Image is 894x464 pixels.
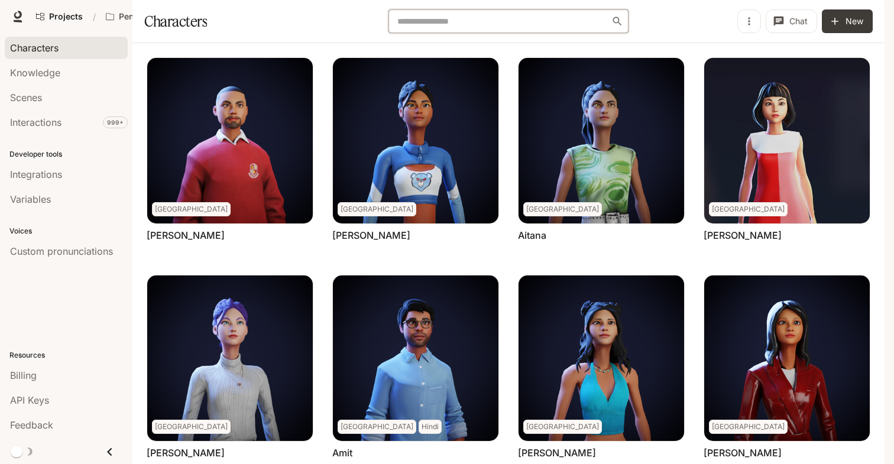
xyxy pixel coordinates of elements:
[518,446,596,459] a: [PERSON_NAME]
[31,5,88,28] a: Go to projects
[119,12,185,22] p: Pen Pals [Production]
[147,446,225,459] a: [PERSON_NAME]
[88,11,101,23] div: /
[333,58,498,223] img: Adelina
[704,275,870,441] img: Angie
[519,58,684,223] img: Aitana
[704,229,782,242] a: [PERSON_NAME]
[766,9,817,33] button: Chat
[519,275,684,441] img: Anaya
[332,446,352,459] a: Amit
[49,12,83,22] span: Projects
[101,5,203,28] button: Open workspace menu
[147,229,225,242] a: [PERSON_NAME]
[147,58,313,223] img: Abel
[704,58,870,223] img: Akira
[704,446,782,459] a: [PERSON_NAME]
[333,275,498,441] img: Amit
[147,275,313,441] img: Alison
[144,9,207,33] h1: Characters
[332,229,410,242] a: [PERSON_NAME]
[822,9,873,33] button: New
[518,229,546,242] a: Aitana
